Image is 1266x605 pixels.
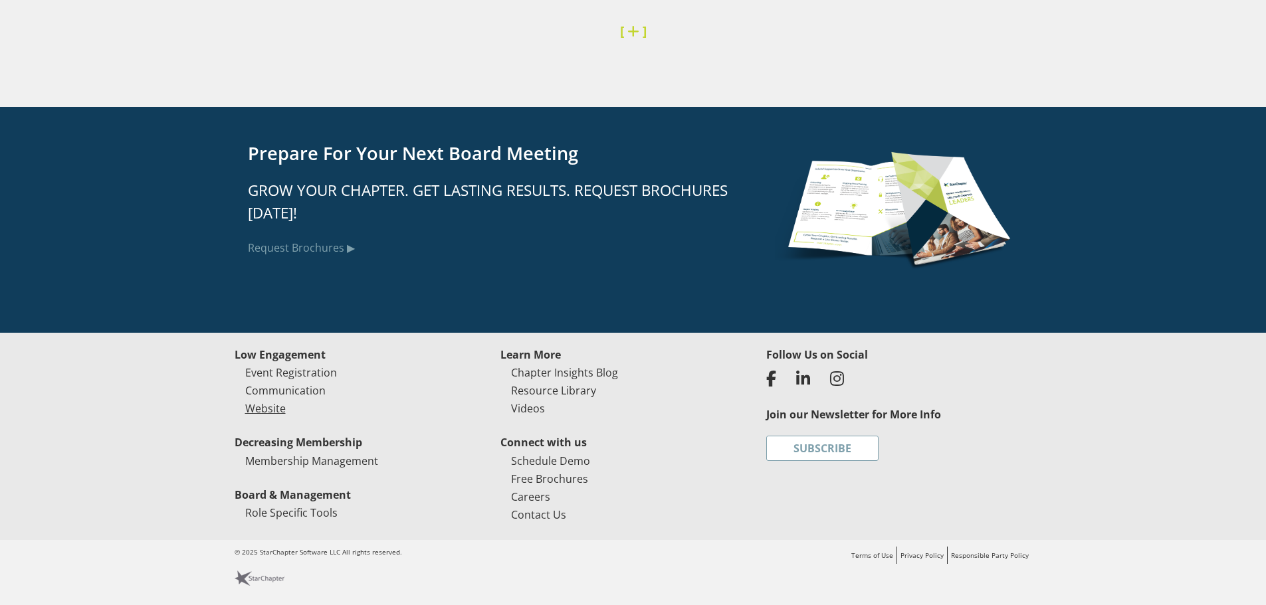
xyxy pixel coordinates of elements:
strong: Low Engagement [235,347,326,362]
p: © 2025 StarChapter Software LLC All rights reserved. [235,547,633,558]
a: Role Specific Tools [245,505,338,520]
a: Request Brochures ▶ [248,240,355,255]
a: Event Registration [245,365,337,380]
strong: Decreasing Membership [235,435,362,450]
a: Contact Us [511,507,566,522]
a: Free Brochures [511,472,588,486]
strong: Join our Newsletter for More Info [766,407,941,422]
a: Membership Management [245,454,378,468]
a: Privacy Policy [900,551,944,560]
a: Videos [511,401,545,416]
strong: Connect with us [500,435,587,450]
strong: Follow Us on Social [766,347,868,362]
strong: ] [643,22,647,40]
span: Grow Your Chapter. Get Lasting Results. Request Brochures [DATE]! [248,180,728,223]
a: Resource Library [511,383,596,398]
a: Terms of Use [851,551,893,560]
img: Online Meeting Registration - Membership Management - Event Management for Associations with loca... [235,570,285,586]
a: Communication [245,383,326,398]
img: StarChapter Brochure [775,140,1019,278]
a: Schedule Demo [511,454,590,468]
a: Subscribe [766,436,879,461]
strong: Board & Management [235,487,351,502]
a: Responsible Party Policy [951,551,1029,560]
strong: [ [620,22,624,40]
a: Chapter Insights Blog [511,365,618,380]
a: Careers [511,489,550,504]
a: Website [245,401,286,416]
h3: Prepare for Your Next Board Meeting [248,140,748,167]
strong: Learn More [500,347,561,362]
